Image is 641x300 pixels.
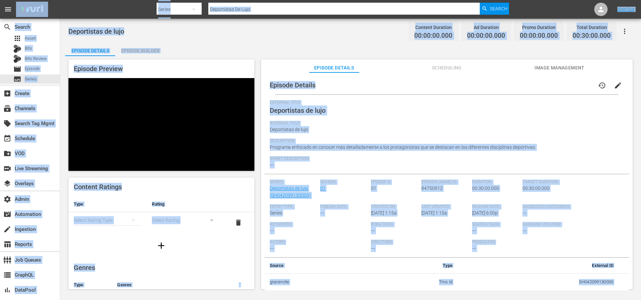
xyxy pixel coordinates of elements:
[522,210,526,216] span: ---
[522,204,620,210] span: Suggested Categories:
[270,186,311,198] a: Deportistas de lujo (SH042099130000)
[68,196,147,212] th: Type
[25,35,36,42] span: Asset
[270,127,308,132] span: Deportistas de lujo
[115,43,165,56] button: Episode Builder
[147,196,225,212] th: Rating
[520,32,558,40] span: 00:00:00.000
[421,210,447,216] span: [DATE] 1:15a
[472,222,519,227] span: Search Tags:
[270,210,282,216] span: Series
[13,45,21,53] div: Bits
[309,64,359,72] span: Episode Details
[3,180,11,188] span: Overlays
[414,32,452,40] span: 00:00:00.000
[68,27,124,35] span: Deportistas de lujo
[371,246,375,251] span: ---
[25,55,47,62] span: Bits Review
[3,195,11,203] span: Admin
[264,273,372,291] th: gracenote
[421,186,443,191] span: 84750912
[371,180,418,185] span: Episode #:
[234,219,242,227] span: delete
[371,222,469,227] span: Roku Tags:
[74,65,123,73] span: Episode Preview
[13,55,21,63] div: Bits Review
[490,3,507,15] span: Search
[3,119,11,127] span: Search Tag Mgmt
[13,75,21,83] span: Series
[320,210,324,216] span: ---
[472,204,519,210] span: Release Date:
[68,277,112,293] th: Type
[13,34,21,42] span: Asset
[472,228,476,233] span: ---
[13,65,21,73] span: Episode
[74,183,122,191] span: Content Ratings
[594,77,610,93] button: history
[3,149,11,158] span: VOD
[270,162,274,168] span: ---
[371,210,397,216] span: [DATE] 1:15a
[522,222,570,227] span: Samsung VOD Row:
[472,210,498,216] span: [DATE] 6:00p
[3,240,11,248] span: Reports
[270,81,315,89] span: Episode Details
[65,43,115,59] div: Episode Details
[230,215,246,231] button: delete
[371,186,376,191] span: 01
[371,228,375,233] span: ---
[270,228,274,233] span: ---
[3,256,11,264] span: Job Queues
[270,246,274,251] span: ---
[320,186,326,191] a: 01
[472,186,499,191] span: 00:30:00.000
[16,2,48,17] img: ans4CAIJ8jUAAAAAAAAAAAAAAAAAAAAAAAAgQb4GAAAAAAAAAAAAAAAAAAAAAAAAJMjXAAAAAAAAAAAAAAAAAAAAAAAAgAT5G...
[617,7,635,12] a: Sign Out
[522,186,550,191] span: 00:30:00.000
[522,180,620,185] span: Target Duration:
[264,258,372,274] th: Source
[467,32,505,40] span: 00:00:00.000
[264,258,629,291] table: simple table
[535,64,585,72] span: Image Management
[371,240,469,245] span: Directors
[414,23,452,32] div: Content Duration
[610,77,626,93] button: edit
[3,89,11,97] span: Create
[270,144,536,150] span: Programa enfocado en conocer más detalladamente a los protagonistas que se destacan en las difere...
[270,100,621,105] span: External Title
[3,210,11,218] span: Automation
[112,277,233,293] th: Genres
[467,23,505,32] div: Ad Duration
[3,104,11,112] span: Channels
[614,81,622,89] span: edit
[270,138,621,144] span: Description
[573,23,611,32] div: Total Duration
[25,45,32,52] span: Bits
[422,64,472,72] span: Scheduling
[25,76,37,82] span: Series
[458,273,619,291] td: SH042099130000
[4,5,12,13] span: menu
[3,23,11,31] span: Search
[3,134,11,142] span: Schedule
[371,204,418,210] span: Created On:
[480,3,509,15] button: Search
[522,228,526,233] span: ---
[65,43,115,56] button: Episode Details
[270,121,621,126] span: Internal Title
[472,240,570,245] span: Producers
[270,180,317,185] span: Series:
[3,271,11,279] span: GraphQL
[598,81,606,89] span: history
[270,106,326,114] span: Deportistas de lujo
[573,32,611,40] span: 00:30:00.000
[74,264,95,272] span: Genres
[270,222,368,227] span: Keywords:
[372,273,458,291] td: Tms Id
[3,165,11,173] span: Live Streaming
[68,196,254,233] table: simple table
[270,240,368,245] span: Actors
[320,204,368,210] span: Publish Date:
